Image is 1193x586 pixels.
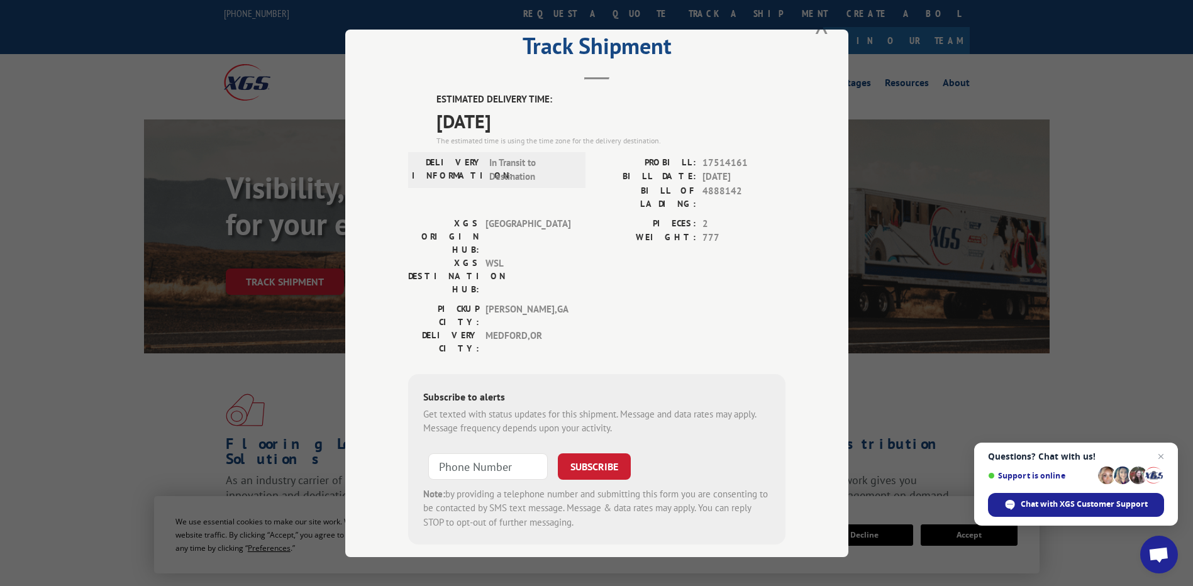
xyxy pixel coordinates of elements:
h2: Track Shipment [408,37,785,61]
label: DELIVERY INFORMATION: [412,155,483,184]
span: Questions? Chat with us! [988,451,1164,462]
label: WEIGHT: [597,231,696,245]
button: Close modal [811,7,833,41]
span: 17514161 [702,155,785,170]
strong: Note: [423,487,445,499]
span: [DATE] [436,106,785,135]
span: Support is online [988,471,1094,480]
span: 2 [702,216,785,231]
div: Get texted with status updates for this shipment. Message and data rates may apply. Message frequ... [423,407,770,435]
span: [PERSON_NAME] , GA [486,302,570,328]
span: Chat with XGS Customer Support [1021,499,1148,510]
div: Subscribe to alerts [423,389,770,407]
label: DELIVERY CITY: [408,328,479,355]
span: [DATE] [702,170,785,184]
span: WSL [486,256,570,296]
div: by providing a telephone number and submitting this form you are consenting to be contacted by SM... [423,487,770,529]
label: ESTIMATED DELIVERY TIME: [436,92,785,107]
span: 777 [702,231,785,245]
label: XGS ORIGIN HUB: [408,216,479,256]
a: Open chat [1140,536,1178,573]
label: PICKUP CITY: [408,302,479,328]
span: MEDFORD , OR [486,328,570,355]
input: Phone Number [428,453,548,479]
label: XGS DESTINATION HUB: [408,256,479,296]
label: BILL OF LADING: [597,184,696,210]
label: PIECES: [597,216,696,231]
label: PROBILL: [597,155,696,170]
span: [GEOGRAPHIC_DATA] [486,216,570,256]
span: In Transit to Destination [489,155,574,184]
span: 4888142 [702,184,785,210]
label: BILL DATE: [597,170,696,184]
div: The estimated time is using the time zone for the delivery destination. [436,135,785,146]
span: Chat with XGS Customer Support [988,493,1164,517]
button: SUBSCRIBE [558,453,631,479]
